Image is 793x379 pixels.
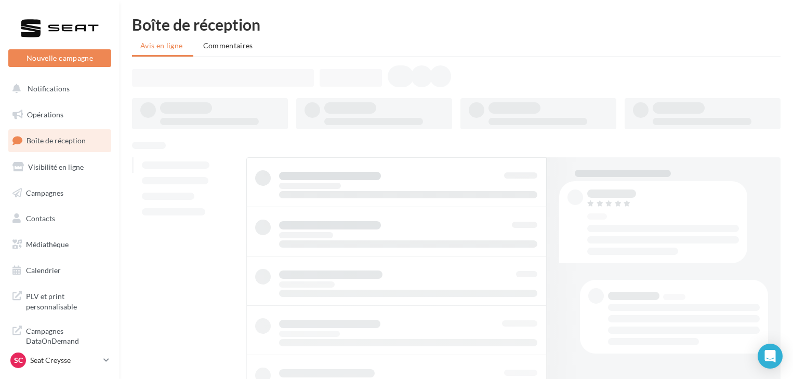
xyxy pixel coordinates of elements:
span: Campagnes DataOnDemand [26,324,107,346]
span: Opérations [27,110,63,119]
div: Boîte de réception [132,17,781,32]
span: PLV et print personnalisable [26,289,107,312]
div: Open Intercom Messenger [758,344,783,369]
button: Notifications [6,78,109,100]
span: Contacts [26,214,55,223]
a: Campagnes [6,182,113,204]
span: Médiathèque [26,240,69,249]
a: Opérations [6,104,113,126]
a: Contacts [6,208,113,229]
button: Nouvelle campagne [8,49,111,67]
span: Boîte de réception [27,136,86,145]
span: Visibilité en ligne [28,163,84,171]
p: Seat Creysse [30,355,99,366]
span: Commentaires [203,41,253,50]
span: SC [14,355,23,366]
a: SC Seat Creysse [8,350,111,370]
span: Campagnes [26,188,63,197]
span: Notifications [28,84,70,93]
span: Calendrier [26,266,61,275]
a: Boîte de réception [6,129,113,152]
a: Visibilité en ligne [6,156,113,178]
a: Campagnes DataOnDemand [6,320,113,350]
a: Calendrier [6,260,113,281]
a: PLV et print personnalisable [6,285,113,316]
a: Médiathèque [6,234,113,255]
